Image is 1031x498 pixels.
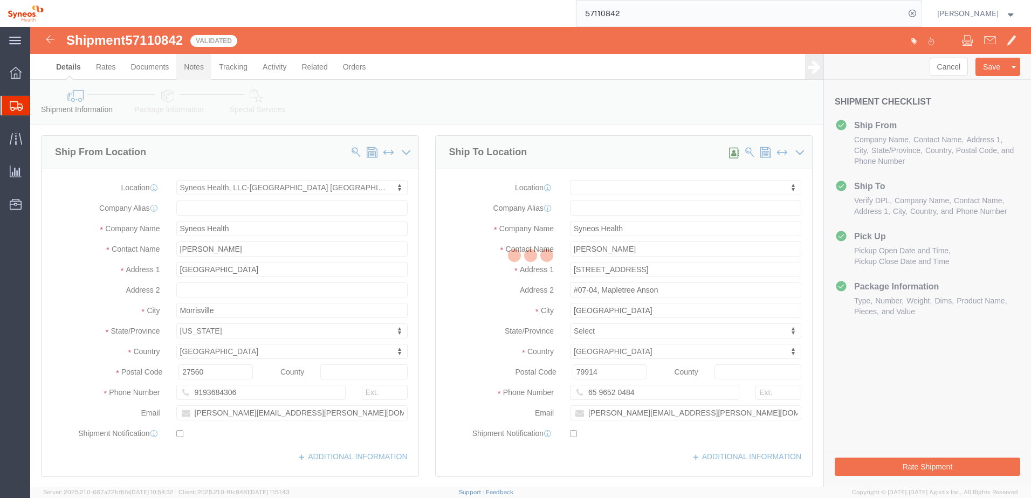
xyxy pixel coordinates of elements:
span: [DATE] 11:51:43 [249,489,290,495]
input: Search for shipment number, reference number [577,1,905,26]
span: Copyright © [DATE]-[DATE] Agistix Inc., All Rights Reserved [852,488,1018,497]
button: [PERSON_NAME] [937,7,1016,20]
img: logo [8,5,44,22]
span: Client: 2025.21.0-f0c8481 [178,489,290,495]
a: Support [459,489,486,495]
a: Feedback [486,489,513,495]
span: Server: 2025.21.0-667a72bf6fa [43,489,174,495]
span: Natan Tateishi [937,8,999,19]
span: [DATE] 10:54:32 [130,489,174,495]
